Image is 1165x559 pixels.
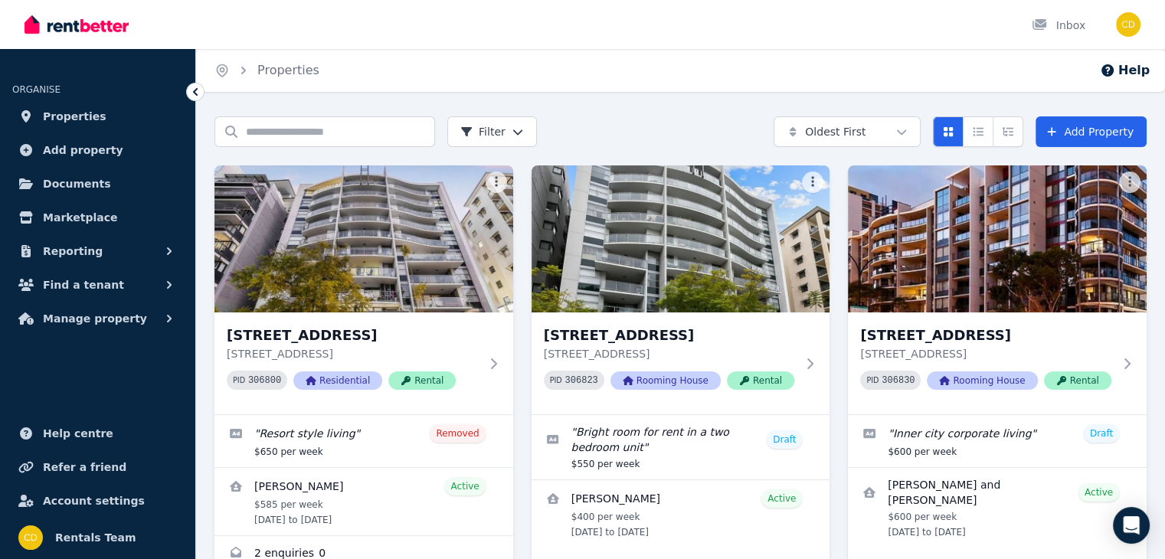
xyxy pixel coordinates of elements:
img: Rentals Team [18,525,43,550]
img: RentBetter [25,13,129,36]
span: Rooming House [927,371,1037,390]
a: Room 1, 20/118 Adelaide Terrace, Perth WA 6004[STREET_ADDRESS][STREET_ADDRESS]PID 306830Rooming H... [848,165,1147,414]
button: More options [1119,172,1140,193]
p: [STREET_ADDRESS] [544,346,797,361]
span: ORGANISE [12,84,61,95]
span: Residential [293,371,382,390]
span: Help centre [43,424,113,443]
button: Filter [447,116,537,147]
a: Properties [257,63,319,77]
a: Refer a friend [12,452,183,482]
h3: [STREET_ADDRESS] [227,325,479,346]
img: Rentals Team [1116,12,1140,37]
button: Expanded list view [993,116,1023,147]
button: More options [802,172,823,193]
a: Edit listing: Resort style living [214,415,513,467]
code: 306800 [248,375,281,386]
nav: Breadcrumb [196,49,338,92]
p: [STREET_ADDRESS] [860,346,1113,361]
a: Properties [12,101,183,132]
span: Account settings [43,492,145,510]
small: PID [233,376,245,384]
span: Properties [43,107,106,126]
h3: [STREET_ADDRESS] [544,325,797,346]
a: Edit listing: Bright room for rent in a two bedroom unit [532,415,830,479]
button: Card view [933,116,964,147]
a: Room 3, 37/259-269 Hay Street, East Perth WA 6004[STREET_ADDRESS][STREET_ADDRESS]PID 306823Roomin... [532,165,830,414]
span: Find a tenant [43,276,124,294]
button: More options [486,172,507,193]
a: Room 1 37 / 259-269 Hay Street, East Perth WA 6004[STREET_ADDRESS][STREET_ADDRESS]PID 306800Resid... [214,165,513,414]
p: [STREET_ADDRESS] [227,346,479,361]
img: Room 3, 37/259-269 Hay Street, East Perth WA 6004 [532,165,830,312]
span: Filter [460,124,506,139]
span: Rental [727,371,794,390]
span: Reporting [43,242,103,260]
button: Oldest First [774,116,921,147]
a: View details for Thomas Burt [532,480,830,548]
span: Rental [388,371,456,390]
button: Find a tenant [12,270,183,300]
span: Refer a friend [43,458,126,476]
a: Documents [12,168,183,199]
a: Add Property [1036,116,1147,147]
button: Help [1100,61,1150,80]
small: PID [866,376,879,384]
span: Marketplace [43,208,117,227]
div: Inbox [1032,18,1085,33]
span: Rooming House [610,371,721,390]
span: Rentals Team [55,528,136,547]
div: Open Intercom Messenger [1113,507,1150,544]
span: Documents [43,175,111,193]
h3: [STREET_ADDRESS] [860,325,1113,346]
a: View details for Andrea Bergomi and Angela Grigatti [848,468,1147,548]
span: Manage property [43,309,147,328]
button: Manage property [12,303,183,334]
a: Help centre [12,418,183,449]
button: Compact list view [963,116,993,147]
a: Add property [12,135,183,165]
a: Marketplace [12,202,183,233]
img: Room 1 37 / 259-269 Hay Street, East Perth WA 6004 [214,165,513,312]
span: Rental [1044,371,1111,390]
small: PID [550,376,562,384]
span: Oldest First [805,124,866,139]
a: View details for Frederick Moss [214,468,513,535]
div: View options [933,116,1023,147]
a: Account settings [12,485,183,516]
button: Reporting [12,236,183,266]
img: Room 1, 20/118 Adelaide Terrace, Perth WA 6004 [848,165,1147,312]
code: 306823 [565,375,598,386]
a: Edit listing: Inner city corporate living [848,415,1147,467]
code: 306830 [882,375,915,386]
span: Add property [43,141,123,159]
